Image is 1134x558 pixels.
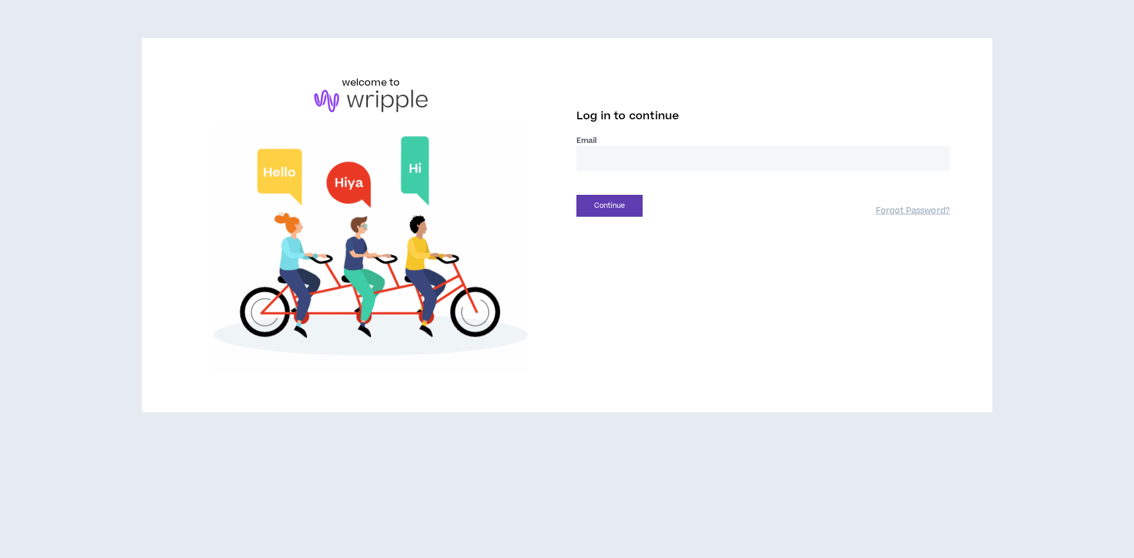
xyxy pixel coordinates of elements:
[184,124,558,374] img: Welcome to Wripple
[576,109,679,123] span: Log in to continue
[876,205,950,217] a: Forgot Password?
[576,135,950,146] label: Email
[342,76,400,90] h6: welcome to
[314,90,428,112] img: logo-brand.png
[576,195,643,217] button: Continue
